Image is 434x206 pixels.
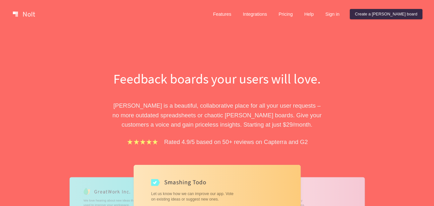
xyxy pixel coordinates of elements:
p: Rated 4.9/5 based on 50+ reviews on Capterra and G2 [164,137,308,147]
a: Help [299,9,319,19]
a: Pricing [273,9,298,19]
a: Sign in [320,9,345,19]
h1: Feedback boards your users will love. [106,69,328,88]
a: Create a [PERSON_NAME] board [350,9,422,19]
a: Integrations [238,9,272,19]
img: stars.b067e34983.png [126,138,159,146]
a: Features [208,9,236,19]
p: [PERSON_NAME] is a beautiful, collaborative place for all your user requests – no more outdated s... [106,101,328,129]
